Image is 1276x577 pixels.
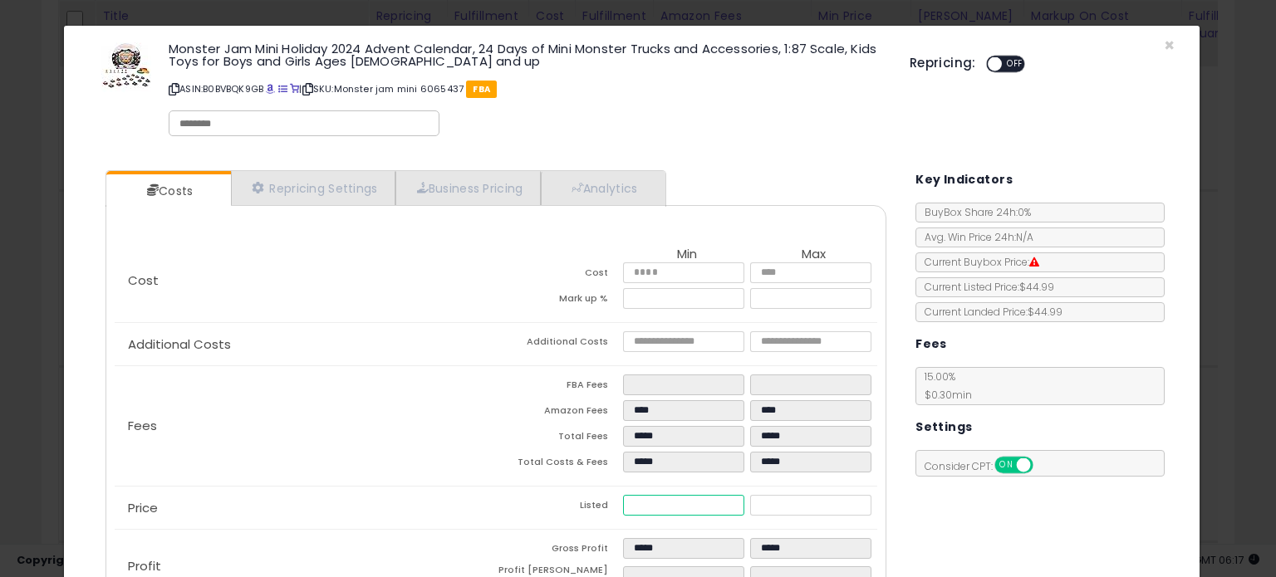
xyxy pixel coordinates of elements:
[496,400,623,426] td: Amazon Fees
[115,419,496,433] p: Fees
[996,458,1017,472] span: ON
[231,171,395,205] a: Repricing Settings
[101,42,151,92] img: 51iTZ2Oom8L._SL60_.jpg
[496,374,623,400] td: FBA Fees
[541,171,664,205] a: Analytics
[916,388,972,402] span: $0.30 min
[1031,458,1058,472] span: OFF
[496,538,623,564] td: Gross Profit
[750,247,877,262] th: Max
[496,426,623,452] td: Total Fees
[915,334,947,355] h5: Fees
[915,417,972,438] h5: Settings
[496,452,623,477] td: Total Costs & Fees
[910,56,976,70] h5: Repricing:
[1002,57,1028,71] span: OFF
[916,230,1033,244] span: Avg. Win Price 24h: N/A
[395,171,541,205] a: Business Pricing
[916,205,1031,219] span: BuyBox Share 24h: 0%
[115,274,496,287] p: Cost
[169,76,885,102] p: ASIN: B0BVBQK9GB | SKU: Monster jam mini 6065437
[916,255,1039,269] span: Current Buybox Price:
[916,305,1063,319] span: Current Landed Price: $44.99
[496,262,623,288] td: Cost
[106,174,229,208] a: Costs
[115,338,496,351] p: Additional Costs
[266,82,275,95] a: BuyBox page
[496,288,623,314] td: Mark up %
[496,331,623,357] td: Additional Costs
[1029,257,1039,267] i: Suppressed Buy Box
[916,459,1055,473] span: Consider CPT:
[169,42,885,67] h3: Monster Jam Mini Holiday 2024 Advent Calendar, 24 Days of Mini Monster Trucks and Accessories, 1:...
[115,501,496,515] p: Price
[290,82,299,95] a: Your listing only
[916,280,1054,294] span: Current Listed Price: $44.99
[466,81,497,98] span: FBA
[278,82,287,95] a: All offer listings
[916,369,972,402] span: 15.00 %
[115,560,496,573] p: Profit
[1164,33,1175,57] span: ×
[915,169,1013,190] h5: Key Indicators
[496,495,623,521] td: Listed
[623,247,750,262] th: Min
